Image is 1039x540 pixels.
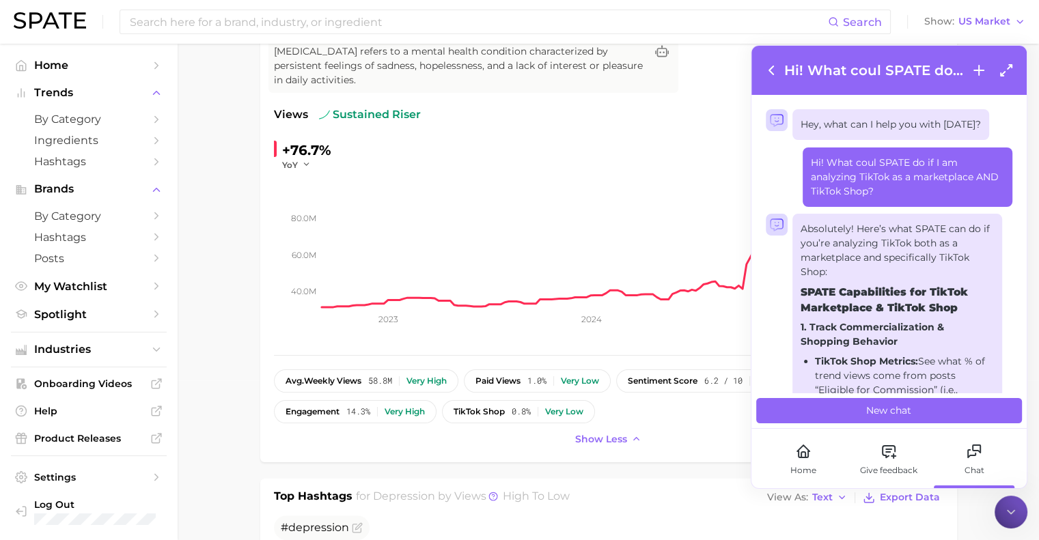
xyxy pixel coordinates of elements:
span: Views [274,106,308,123]
a: Home [11,55,167,76]
span: Export Data [880,492,940,503]
button: Export Data [859,488,943,507]
a: Log out. Currently logged in with e-mail pquiroz@maryruths.com. [11,494,167,529]
tspan: 80.0m [291,213,316,223]
span: View As [767,494,808,501]
button: Trends [11,83,167,103]
span: Industries [34,343,143,356]
span: by Category [34,113,143,126]
a: by Category [11,109,167,130]
h2: for by Views [356,488,570,507]
span: Text [812,494,833,501]
span: by Category [34,210,143,223]
span: Home [34,59,143,72]
button: paid views1.0%Very low [464,369,611,393]
span: Ingredients [34,134,143,147]
a: Spotlight [11,304,167,325]
tspan: 2023 [378,314,398,324]
span: Log Out [34,498,156,511]
a: by Category [11,205,167,227]
button: Show less [572,430,646,449]
a: Help [11,401,167,421]
span: Onboarding Videos [34,378,143,390]
span: depression [373,489,435,502]
button: TikTok shop0.8%Very low [442,400,595,423]
span: My Watchlist [34,280,143,293]
span: YoY [282,159,298,171]
span: US Market [958,18,1010,25]
span: Hashtags [34,155,143,168]
tspan: 60.0m [292,249,316,259]
button: Brands [11,179,167,199]
span: Spotlight [34,308,143,321]
button: Flag as miscategorized or irrelevant [352,522,363,533]
abbr: average [286,375,304,386]
span: depression [288,521,349,534]
a: My Watchlist [11,276,167,297]
span: Posts [34,252,143,265]
a: Posts [11,248,167,269]
button: YoY [282,159,311,171]
a: Hashtags [11,227,167,248]
span: 0.8% [512,407,531,416]
span: [MEDICAL_DATA] refers to a mental health condition characterized by persistent feelings of sadnes... [274,44,646,87]
span: paid views [475,376,521,386]
span: Show less [575,434,627,445]
button: Industries [11,339,167,360]
button: View AsText [764,489,851,507]
span: Hashtags [34,231,143,244]
span: Trends [34,87,143,99]
a: Onboarding Videos [11,373,167,394]
span: 6.2 / 10 [704,376,743,386]
div: +76.7% [282,139,331,161]
a: Product Releases [11,428,167,449]
span: Brands [34,183,143,195]
button: engagement14.3%Very high [274,400,437,423]
span: 58.8m [368,376,392,386]
span: high to low [503,489,570,502]
span: 14.3% [346,407,370,416]
img: SPATE [14,12,86,29]
a: Settings [11,467,167,487]
button: avg.weekly views58.8mVery high [274,369,458,393]
button: sentiment score6.2 / 10Mixed [616,369,793,393]
img: sustained riser [319,109,330,120]
span: # [281,521,349,534]
tspan: 2024 [581,314,601,324]
span: sentiment score [628,376,697,386]
div: Very low [561,376,599,386]
div: Very high [406,376,447,386]
span: sustained riser [319,106,421,123]
span: Show [924,18,954,25]
h1: Top Hashtags [274,488,352,507]
span: Search [843,16,882,29]
span: weekly views [286,376,361,386]
button: ShowUS Market [921,13,1029,31]
span: Product Releases [34,432,143,444]
a: Ingredients [11,130,167,151]
tspan: 40.0m [291,286,316,296]
span: 1.0% [527,376,546,386]
div: Very low [545,407,583,416]
span: engagement [286,407,340,416]
span: TikTok shop [454,407,505,416]
input: Search here for a brand, industry, or ingredient [128,10,828,33]
div: Very high [385,407,425,416]
a: Hashtags [11,151,167,172]
span: Help [34,405,143,417]
span: Settings [34,471,143,483]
